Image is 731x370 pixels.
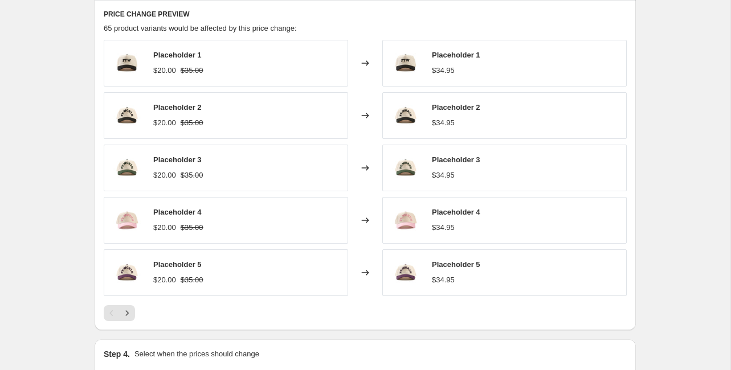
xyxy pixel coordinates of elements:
span: Placeholder 3 [153,155,202,164]
strike: $35.00 [181,222,203,233]
strike: $35.00 [181,274,203,286]
div: $34.95 [432,117,455,129]
div: $34.95 [432,222,455,233]
img: IMG_9706_80x.jpg [389,98,423,133]
h2: Step 4. [104,348,130,360]
span: Placeholder 4 [432,208,480,216]
img: IMG_9713_80x.jpg [110,203,144,237]
span: Placeholder 3 [432,155,480,164]
div: $20.00 [153,222,176,233]
span: Placeholder 2 [153,103,202,112]
div: $34.95 [432,65,455,76]
span: Placeholder 2 [432,103,480,112]
div: $20.00 [153,274,176,286]
button: Next [119,305,135,321]
span: Placeholder 5 [432,260,480,269]
strike: $35.00 [181,65,203,76]
img: IMG_9716_80x.jpg [110,256,144,290]
img: IMG_9709_80x.jpg [110,151,144,185]
span: Placeholder 4 [153,208,202,216]
strike: $35.00 [181,117,203,129]
div: $20.00 [153,65,176,76]
img: IMG_9713_80x.jpg [389,203,423,237]
strike: $35.00 [181,170,203,181]
img: IMG_9716_80x.jpg [389,256,423,290]
img: IMG_9827_80x.jpg [110,46,144,80]
div: $20.00 [153,170,176,181]
span: Placeholder 1 [432,51,480,59]
img: IMG_9827_80x.jpg [389,46,423,80]
h6: PRICE CHANGE PREVIEW [104,10,627,19]
span: Placeholder 1 [153,51,202,59]
span: Placeholder 5 [153,260,202,269]
img: IMG_9706_80x.jpg [110,98,144,133]
img: IMG_9709_80x.jpg [389,151,423,185]
p: Select when the prices should change [134,348,259,360]
nav: Pagination [104,305,135,321]
div: $34.95 [432,170,455,181]
div: $34.95 [432,274,455,286]
span: 65 product variants would be affected by this price change: [104,24,297,32]
div: $20.00 [153,117,176,129]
